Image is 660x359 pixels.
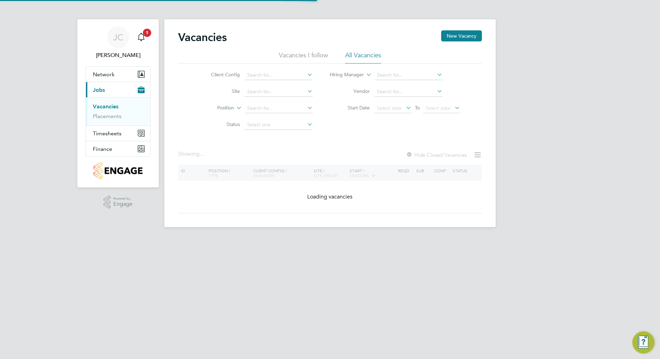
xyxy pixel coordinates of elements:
input: Select one [245,120,313,130]
a: Powered byEngage [104,196,133,209]
span: 1 [143,29,151,37]
h2: Vacancies [178,30,227,44]
span: Select date [377,105,402,111]
button: Timesheets [86,126,150,141]
label: Start Date [330,105,370,111]
label: Client Config [200,71,240,78]
a: Placements [93,113,122,119]
span: ... [200,151,204,157]
nav: Main navigation [77,19,159,187]
button: Finance [86,141,150,156]
label: Status [200,121,240,127]
input: Search for... [375,70,443,80]
span: Select date [426,105,450,111]
input: Search for... [375,87,443,97]
input: Search for... [245,87,313,97]
label: Hiring Manager [324,71,364,78]
span: Jobs [93,87,105,93]
button: Network [86,67,150,82]
span: Jack Capon [86,51,151,59]
label: Site [200,88,240,94]
a: 1 [134,26,148,48]
span: Powered by [113,196,133,202]
label: Position [194,105,234,111]
img: countryside-properties-logo-retina.png [94,162,142,179]
li: Vacancies I follow [279,51,328,64]
button: New Vacancy [441,30,482,41]
label: Vendor [330,88,370,94]
span: Finance [93,146,112,152]
span: Timesheets [93,130,122,137]
span: Network [93,71,115,78]
label: Hide Closed Vacancies [406,152,467,158]
input: Search for... [245,70,313,80]
input: Search for... [245,104,313,113]
span: JC [113,33,123,42]
div: Showing [178,151,205,158]
span: To [413,103,422,112]
span: Engage [113,201,133,207]
li: All Vacancies [345,51,381,64]
a: JC[PERSON_NAME] [86,26,151,59]
button: Jobs [86,82,150,97]
button: Engage Resource Center [632,331,654,353]
a: Go to home page [86,162,151,179]
div: Jobs [86,97,150,125]
a: Vacancies [93,103,118,110]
